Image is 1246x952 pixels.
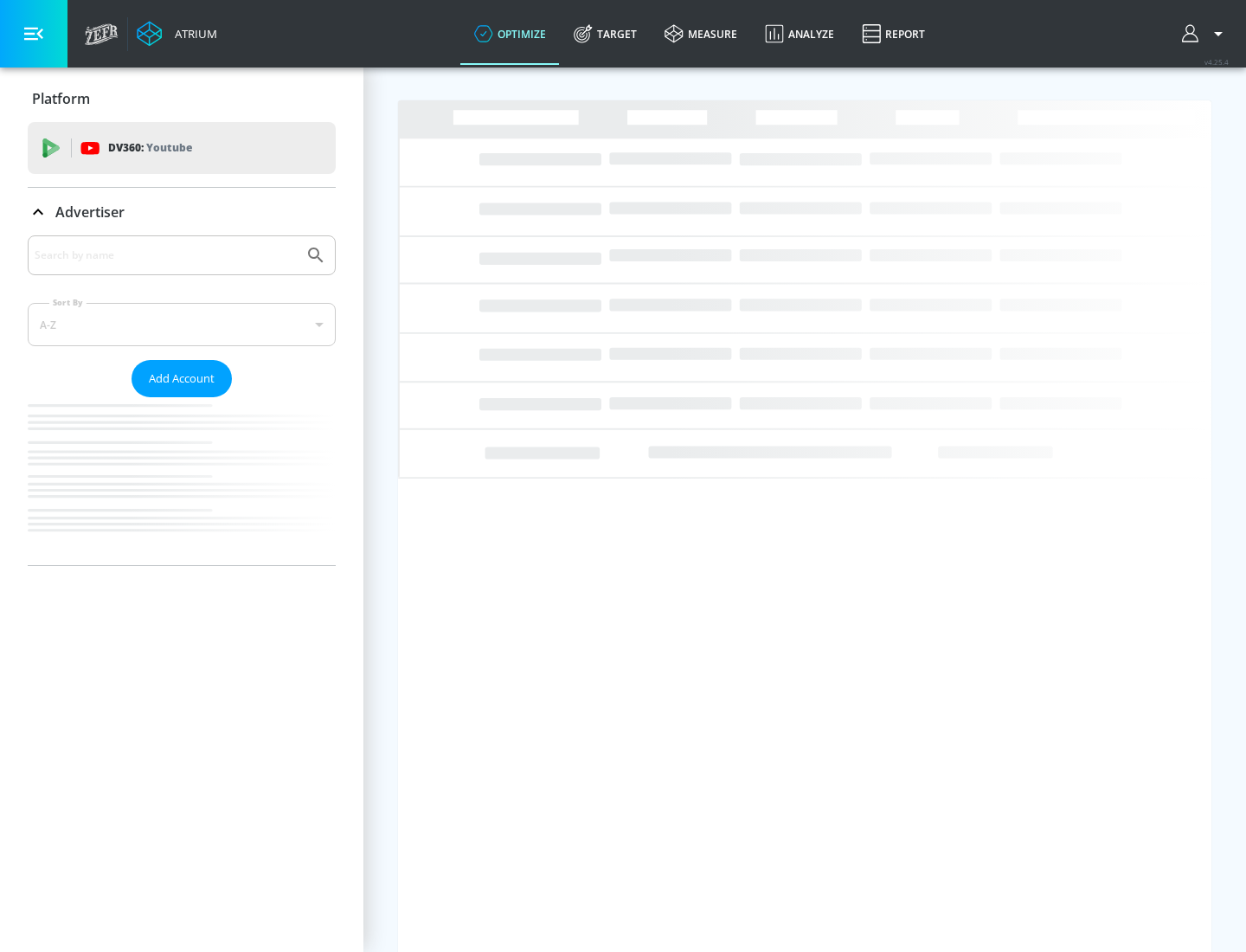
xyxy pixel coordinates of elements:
[1204,57,1229,67] span: v 4.25.4
[168,26,217,42] div: Atrium
[49,297,87,308] label: Sort By
[149,369,215,389] span: Add Account
[137,21,217,47] a: Atrium
[28,122,336,174] div: DV360: Youtube
[28,397,336,565] nav: list of Advertiser
[55,203,125,222] p: Advertiser
[28,188,336,236] div: Advertiser
[35,244,297,267] input: Search by name
[28,303,336,346] div: A-Z
[560,3,651,65] a: Target
[28,235,336,565] div: Advertiser
[32,89,90,108] p: Platform
[751,3,848,65] a: Analyze
[146,138,192,157] p: Youtube
[28,74,336,123] div: Platform
[132,360,232,397] button: Add Account
[848,3,939,65] a: Report
[108,138,192,158] p: DV360:
[651,3,751,65] a: measure
[460,3,560,65] a: optimize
